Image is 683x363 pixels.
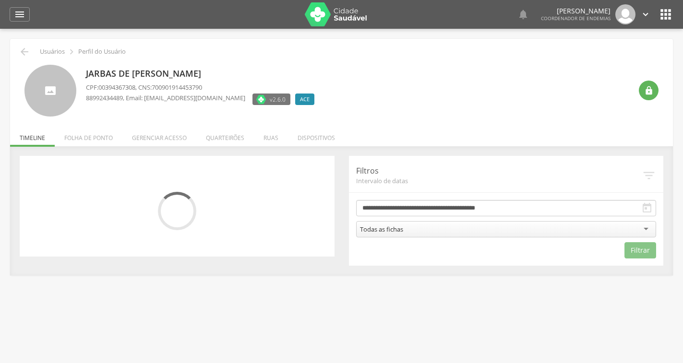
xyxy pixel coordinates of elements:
p: , Email: [EMAIL_ADDRESS][DOMAIN_NAME] [86,94,245,103]
i:  [658,7,673,22]
p: [PERSON_NAME] [541,8,611,14]
li: Folha de ponto [55,124,122,147]
i:  [644,86,654,95]
p: Usuários [40,48,65,56]
span: v2.6.0 [270,94,286,104]
span: 700901914453790 [152,83,202,92]
span: ACE [300,95,310,103]
span: Coordenador de Endemias [541,15,611,22]
span: 00394367308 [98,83,135,92]
a:  [10,7,30,22]
i:  [517,9,529,20]
i:  [642,168,656,183]
p: Jarbas de [PERSON_NAME] [86,68,319,80]
a:  [517,4,529,24]
span: 88992434489 [86,94,123,102]
div: Todas as fichas [360,225,403,234]
li: Dispositivos [288,124,345,147]
li: Quarteirões [196,124,254,147]
span: Intervalo de datas [356,176,642,185]
label: Versão do aplicativo [252,94,290,105]
div: Resetar senha [639,81,659,100]
a:  [640,4,651,24]
i:  [66,47,77,57]
button: Filtrar [624,242,656,258]
i: Voltar [19,46,30,58]
i:  [14,9,25,20]
i:  [640,9,651,20]
p: Filtros [356,165,642,176]
li: Ruas [254,124,288,147]
p: CPF: , CNS: [86,83,319,92]
p: Perfil do Usuário [78,48,126,56]
i:  [641,202,653,214]
li: Gerenciar acesso [122,124,196,147]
